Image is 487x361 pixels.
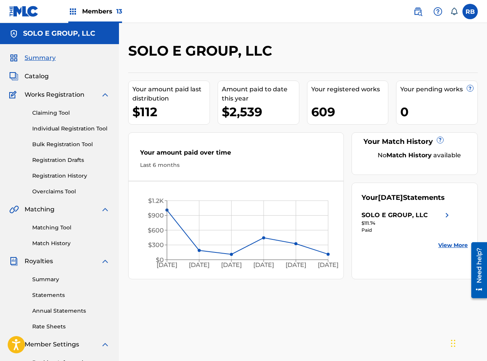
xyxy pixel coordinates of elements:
iframe: Resource Center [466,239,487,301]
div: Your amount paid over time [140,148,332,161]
a: Public Search [410,4,426,19]
tspan: [DATE] [253,261,274,269]
tspan: $600 [148,227,164,234]
div: $2,539 [222,103,299,120]
a: Claiming Tool [32,109,110,117]
a: Individual Registration Tool [32,125,110,133]
img: expand [101,205,110,214]
tspan: $1.2K [148,197,164,204]
img: Matching [9,205,19,214]
a: Rate Sheets [32,323,110,331]
img: search [413,7,423,16]
a: Summary [32,275,110,284]
a: Annual Statements [32,307,110,315]
tspan: [DATE] [286,261,306,269]
strong: Match History [386,152,432,159]
a: View More [438,241,468,249]
span: 13 [116,8,122,15]
img: right chevron icon [442,211,452,220]
span: Catalog [25,72,49,81]
img: Top Rightsholders [68,7,78,16]
a: Registration History [32,172,110,180]
iframe: Chat Widget [449,324,487,361]
a: Match History [32,239,110,247]
tspan: [DATE] [157,261,177,269]
img: MLC Logo [9,6,39,17]
div: Your amount paid last distribution [132,85,210,103]
div: 609 [311,103,388,120]
img: Royalties [9,257,18,266]
span: Summary [25,53,56,63]
tspan: $300 [148,241,164,249]
a: SOLO E GROUP, LLCright chevron icon$111.74Paid [362,211,452,234]
span: ? [437,137,443,143]
img: Catalog [9,72,18,81]
a: SummarySummary [9,53,56,63]
div: Your Statements [362,193,445,203]
img: Summary [9,53,18,63]
span: ? [467,85,473,91]
div: $112 [132,103,210,120]
img: expand [101,90,110,99]
tspan: [DATE] [221,261,242,269]
span: Works Registration [25,90,84,99]
div: Amount paid to date this year [222,85,299,103]
div: Your Match History [362,137,468,147]
span: Royalties [25,257,53,266]
tspan: [DATE] [189,261,210,269]
div: No available [371,151,468,160]
img: help [433,7,442,16]
h2: SOLO E GROUP, LLC [128,42,276,59]
div: 0 [400,103,477,120]
img: expand [101,340,110,349]
img: Works Registration [9,90,19,99]
span: [DATE] [378,193,403,202]
h5: SOLO E GROUP, LLC [23,29,95,38]
div: Last 6 months [140,161,332,169]
a: Overclaims Tool [32,188,110,196]
a: Matching Tool [32,224,110,232]
div: Paid [362,227,452,234]
span: Member Settings [25,340,79,349]
a: Bulk Registration Tool [32,140,110,148]
tspan: [DATE] [318,261,338,269]
a: Registration Drafts [32,156,110,164]
a: CatalogCatalog [9,72,49,81]
tspan: $0 [156,256,164,264]
a: Statements [32,291,110,299]
tspan: $900 [148,212,164,219]
div: Your registered works [311,85,388,94]
div: Drag [451,332,456,355]
div: $111.74 [362,220,452,227]
img: Accounts [9,29,18,38]
div: User Menu [462,4,478,19]
span: Members [82,7,122,16]
div: Notifications [450,8,458,15]
div: Help [430,4,446,19]
div: Your pending works [400,85,477,94]
img: expand [101,257,110,266]
span: Matching [25,205,54,214]
div: SOLO E GROUP, LLC [362,211,428,220]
